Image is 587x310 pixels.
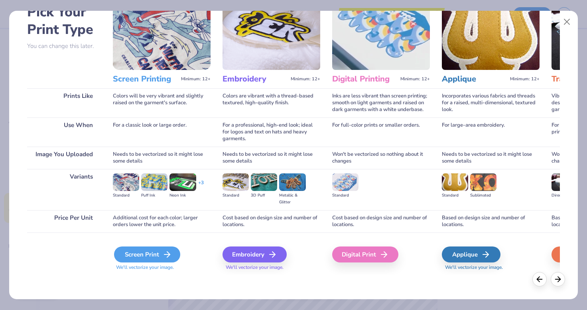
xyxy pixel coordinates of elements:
[332,210,430,232] div: Cost based on design size and number of locations.
[442,210,540,232] div: Based on design size and number of locations.
[332,117,430,147] div: For full-color prints or smaller orders.
[279,192,305,206] div: Metallic & Glitter
[27,147,101,169] div: Image You Uploaded
[141,192,167,199] div: Puff Ink
[223,88,320,117] div: Colors are vibrant with a thread-based textured, high-quality finish.
[559,14,575,30] button: Close
[27,3,101,38] h2: Pick Your Print Type
[442,117,540,147] div: For large-area embroidery.
[223,117,320,147] div: For a professional, high-end look; ideal for logos and text on hats and heavy garments.
[198,179,204,193] div: + 3
[113,210,211,232] div: Additional cost for each color; larger orders lower the unit price.
[223,264,320,271] span: We'll vectorize your image.
[169,173,196,191] img: Neon Ink
[332,74,397,84] h3: Digital Printing
[223,210,320,232] div: Cost based on design size and number of locations.
[223,74,288,84] h3: Embroidery
[442,88,540,117] div: Incorporates various fabrics and threads for a raised, multi-dimensional, textured look.
[251,173,277,191] img: 3D Puff
[442,264,540,271] span: We'll vectorize your image.
[442,246,500,262] div: Applique
[332,246,398,262] div: Digital Print
[442,147,540,169] div: Needs to be vectorized so it might lose some details
[169,192,196,199] div: Neon Ink
[113,74,178,84] h3: Screen Printing
[470,173,496,191] img: Sublimated
[113,173,139,191] img: Standard
[223,173,249,191] img: Standard
[442,74,507,84] h3: Applique
[400,76,430,82] span: Minimum: 12+
[223,192,249,199] div: Standard
[113,147,211,169] div: Needs to be vectorized so it might lose some details
[113,88,211,117] div: Colors will be very vibrant and slightly raised on the garment's surface.
[27,117,101,147] div: Use When
[251,192,277,199] div: 3D Puff
[552,192,578,199] div: Direct-to-film
[279,173,305,191] img: Metallic & Glitter
[141,173,167,191] img: Puff Ink
[442,192,468,199] div: Standard
[332,192,359,199] div: Standard
[113,117,211,147] div: For a classic look or large order.
[442,173,468,191] img: Standard
[27,169,101,210] div: Variants
[27,88,101,117] div: Prints Like
[223,246,287,262] div: Embroidery
[332,147,430,169] div: Won't be vectorized so nothing about it changes
[291,76,320,82] span: Minimum: 12+
[27,43,101,50] p: You can change this later.
[113,192,139,199] div: Standard
[332,173,359,191] img: Standard
[510,76,540,82] span: Minimum: 12+
[223,147,320,169] div: Needs to be vectorized so it might lose some details
[470,192,496,199] div: Sublimated
[113,264,211,271] span: We'll vectorize your image.
[332,88,430,117] div: Inks are less vibrant than screen printing; smooth on light garments and raised on dark garments ...
[27,210,101,232] div: Price Per Unit
[181,76,211,82] span: Minimum: 12+
[552,173,578,191] img: Direct-to-film
[114,246,180,262] div: Screen Print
